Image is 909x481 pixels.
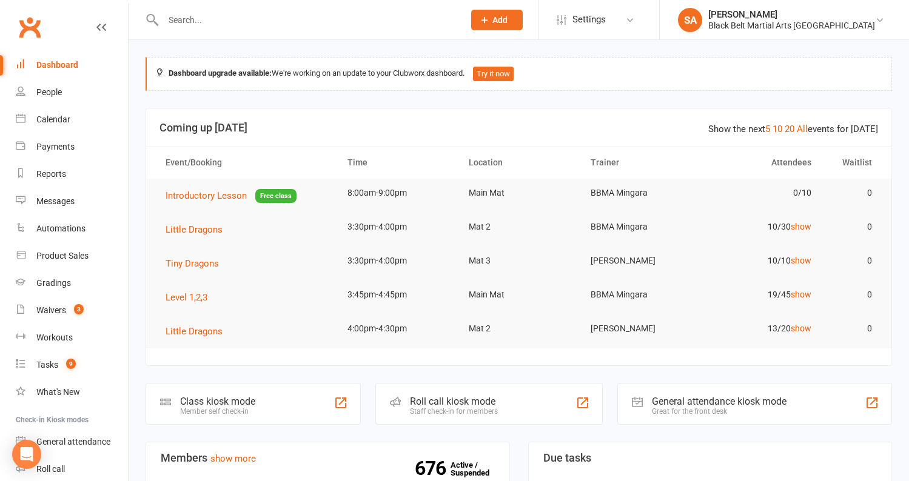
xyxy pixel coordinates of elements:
[580,179,701,207] td: BBMA Mingara
[36,224,86,233] div: Automations
[791,323,811,333] a: show
[822,247,883,275] td: 0
[166,324,231,339] button: Little Dragons
[15,12,45,42] a: Clubworx
[678,8,702,32] div: SA
[155,147,337,178] th: Event/Booking
[166,256,227,271] button: Tiny Dragons
[166,326,223,337] span: Little Dragons
[458,213,579,241] td: Mat 2
[169,68,272,78] strong: Dashboard upgrade available:
[822,280,883,309] td: 0
[773,124,782,134] a: 10
[791,222,811,231] a: show
[166,222,231,237] button: Little Dragons
[337,213,458,241] td: 3:30pm-4:00pm
[708,20,875,31] div: Black Belt Martial Arts [GEOGRAPHIC_DATA]
[791,290,811,299] a: show
[337,179,458,207] td: 8:00am-9:00pm
[471,10,523,30] button: Add
[580,213,701,241] td: BBMA Mingara
[337,314,458,343] td: 4:00pm-4:30pm
[210,453,256,464] a: show more
[410,396,498,407] div: Roll call kiosk mode
[701,314,822,343] td: 13/20
[580,247,701,275] td: [PERSON_NAME]
[16,379,128,406] a: What's New
[166,190,247,201] span: Introductory Lesson
[12,440,41,469] div: Open Intercom Messenger
[16,215,128,242] a: Automations
[16,270,128,297] a: Gradings
[36,437,110,446] div: General attendance
[16,188,128,215] a: Messages
[159,12,455,28] input: Search...
[166,258,219,269] span: Tiny Dragons
[16,351,128,379] a: Tasks 9
[166,188,297,204] button: Introductory LessonFree class
[36,87,62,97] div: People
[822,147,883,178] th: Waitlist
[458,147,579,178] th: Location
[74,304,84,314] span: 3
[166,292,207,303] span: Level 1,2,3
[66,359,76,369] span: 9
[580,314,701,343] td: [PERSON_NAME]
[822,314,883,343] td: 0
[36,305,66,315] div: Waivers
[16,79,128,106] a: People
[765,124,770,134] a: 5
[701,213,822,241] td: 10/30
[580,147,701,178] th: Trainer
[166,290,216,305] button: Level 1,2,3
[473,67,514,81] button: Try it now
[572,6,606,33] span: Settings
[36,169,66,179] div: Reports
[337,147,458,178] th: Time
[16,242,128,270] a: Product Sales
[36,142,75,151] div: Payments
[701,280,822,309] td: 19/45
[410,407,498,416] div: Staff check-in for members
[458,314,579,343] td: Mat 2
[701,147,822,178] th: Attendees
[652,396,787,407] div: General attendance kiosk mode
[255,189,297,203] span: Free class
[36,60,78,70] div: Dashboard
[580,280,701,309] td: BBMA Mingara
[36,278,71,288] div: Gradings
[652,407,787,416] div: Great for the front desk
[16,133,128,161] a: Payments
[16,51,128,79] a: Dashboard
[146,57,892,91] div: We're working on an update to your Clubworx dashboard.
[337,280,458,309] td: 3:45pm-4:45pm
[701,179,822,207] td: 0/10
[16,428,128,456] a: General attendance kiosk mode
[166,224,223,235] span: Little Dragons
[36,114,70,124] div: Calendar
[36,464,65,474] div: Roll call
[822,179,883,207] td: 0
[36,333,73,342] div: Workouts
[458,179,579,207] td: Main Mat
[16,324,128,351] a: Workouts
[415,459,451,477] strong: 676
[458,247,579,275] td: Mat 3
[180,407,255,416] div: Member self check-in
[337,247,458,275] td: 3:30pm-4:00pm
[822,213,883,241] td: 0
[159,122,878,134] h3: Coming up [DATE]
[16,297,128,324] a: Waivers 3
[791,256,811,265] a: show
[36,196,75,206] div: Messages
[36,251,89,260] div: Product Sales
[36,360,58,370] div: Tasks
[161,452,495,464] h3: Members
[492,15,508,25] span: Add
[16,106,128,133] a: Calendar
[543,452,877,464] h3: Due tasks
[797,124,808,134] a: All
[16,161,128,188] a: Reports
[785,124,794,134] a: 20
[701,247,822,275] td: 10/10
